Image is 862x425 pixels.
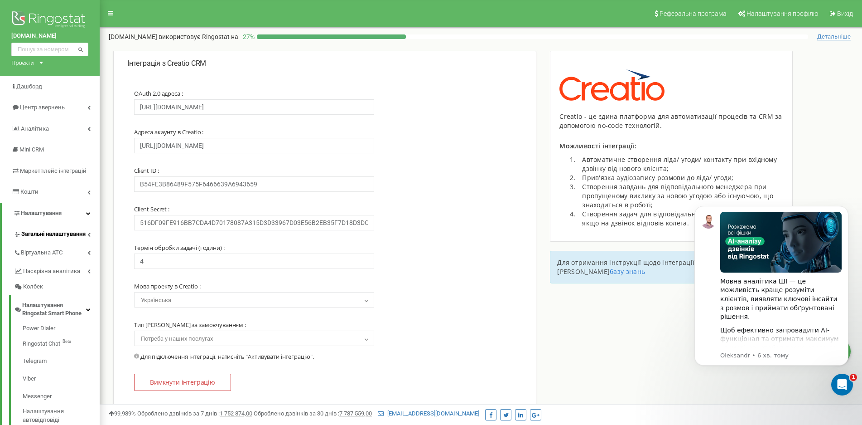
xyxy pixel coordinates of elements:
a: Загальні налаштування [14,224,100,242]
span: Детальніше [817,33,851,40]
span: Кошти [20,188,39,195]
a: [EMAIL_ADDRESS][DOMAIN_NAME] [378,410,479,417]
li: Прив'язка аудіозапису розмови до ліда/ угоди; [578,173,783,182]
span: використовує Ringostat на [159,33,238,40]
span: Реферальна програма [660,10,727,17]
div: Creatio - це єдина платформа для автоматизації процесів та CRM за допомогою no-code технологій. [559,112,783,130]
label: Client ID : [134,167,159,174]
button: Вимкнути інтеграцію [134,374,231,391]
label: Адреса акаунту в Creatio : [134,128,203,136]
span: Mini CRM [19,146,44,153]
a: базу знань [610,267,645,276]
span: Налаштування [21,210,62,216]
img: image [559,69,665,101]
span: Налаштування Ringostat Smart Phone [22,301,86,318]
span: Вихід [837,10,853,17]
p: 27 % [238,32,257,41]
span: Наскрізна аналітика [23,267,80,276]
label: Тип [PERSON_NAME] за замовчуванням : [134,321,246,328]
span: Колбек [23,283,43,291]
p: Інтеграція з Creatio CRM [127,59,522,69]
iframe: Intercom notifications повідомлення [681,192,862,401]
span: Оброблено дзвінків за 7 днів : [137,410,252,417]
span: Для підключення інтеграції, натисніть "Активувати інтеграцію". [140,352,314,361]
li: Створення задач для відповідального менеджера по заявці, якщо на дзвінок відповів колега. [578,210,783,228]
a: Віртуальна АТС [14,242,100,261]
a: Telegram [23,352,100,370]
span: Аналiтика [21,125,49,132]
label: Мова проекту в Creatio : [134,283,201,290]
li: Створення завдань для відповідального менеджера при пропущеному виклику за новою угодою або існую... [578,182,783,210]
label: Client Secret : [134,205,169,213]
li: Автоматичне створення ліда/ угоди/ контакту при вхідному дзвінку від нового клієнта; [578,155,783,173]
a: Ringostat ChatBeta [23,335,100,353]
div: Проєкти [11,59,34,67]
a: Наскрізна аналітика [14,261,100,279]
a: Налаштування Ringostat Smart Phone [14,295,100,322]
span: Загальні налаштування [21,230,86,239]
span: Маркетплейс інтеграцій [20,167,87,174]
a: Налаштування автовідповіді [23,405,100,424]
p: [DOMAIN_NAME] [109,32,238,41]
span: 1 [850,374,857,381]
span: Оброблено дзвінків за 30 днів : [254,410,372,417]
span: Центр звернень [20,104,65,111]
span: 99,989% [109,410,136,417]
a: Power Dialer [23,324,100,335]
iframe: Intercom live chat [831,374,853,396]
p: Для отримання інструкції щодо інтеграції перейдіть [PERSON_NAME] [557,258,785,276]
u: 7 787 559,00 [339,410,372,417]
a: Налаштування [2,203,100,224]
input: Пошук за номером [11,43,88,56]
a: [DOMAIN_NAME] [11,32,88,40]
span: Українська [134,292,374,308]
span: Дашборд [16,83,42,90]
label: OAuth 2.0 адреса : [134,90,183,97]
span: Потреба у наших послугах [134,331,374,346]
span: Віртуальна АТС [21,249,63,257]
a: Колбек [14,279,100,295]
span: Налаштування профілю [746,10,818,17]
span: Потреба у наших послугах [137,332,371,345]
img: Ringostat logo [11,9,88,32]
a: Viber [23,370,100,388]
span: Українська [137,294,371,307]
a: Messenger [23,388,100,405]
p: Можливості інтеграції: [559,142,783,151]
label: Термін обробки задачі (години) : [134,244,224,251]
u: 1 752 874,00 [220,410,252,417]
